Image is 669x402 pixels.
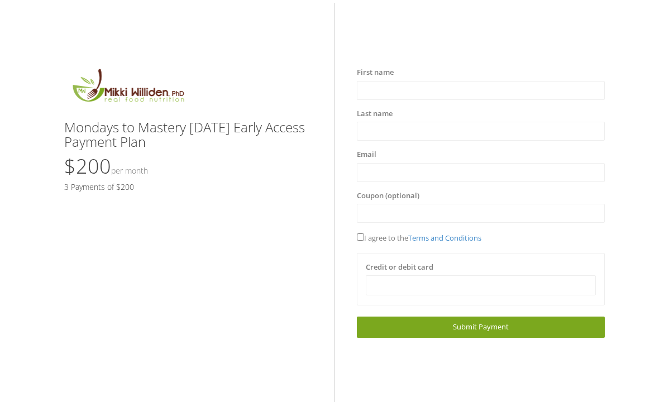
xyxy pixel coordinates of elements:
[357,233,481,243] span: I agree to the
[111,165,148,176] small: Per Month
[373,281,589,290] iframe: Secure card payment input frame
[357,190,419,202] label: Coupon (optional)
[357,108,393,119] label: Last name
[366,262,433,273] label: Credit or debit card
[357,67,394,78] label: First name
[64,183,312,191] h5: 3 Payments of $200
[64,67,192,109] img: MikkiLogoMain.png
[408,233,481,243] a: Terms and Conditions
[64,120,312,150] h3: Mondays to Mastery [DATE] Early Access Payment Plan
[357,149,376,160] label: Email
[357,317,605,337] a: Submit Payment
[64,152,148,180] span: $200
[453,322,509,332] span: Submit Payment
